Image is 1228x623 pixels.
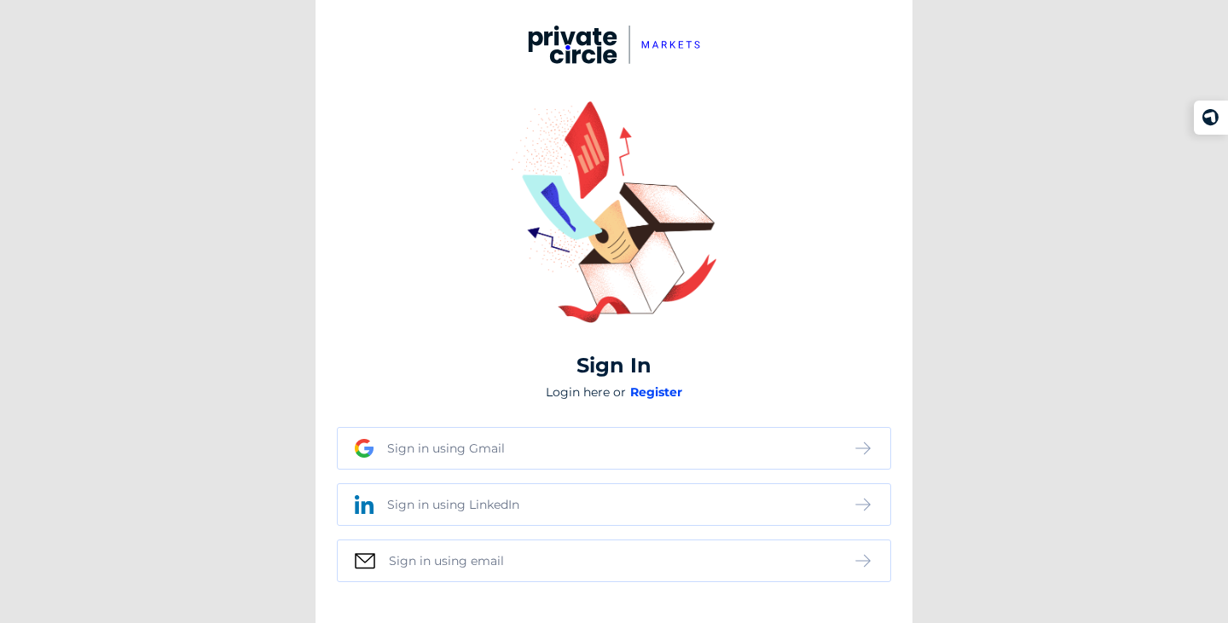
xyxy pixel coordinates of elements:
[387,497,519,512] div: Sign in using LinkedIn
[853,438,873,459] img: arrow-left.png
[520,26,708,64] img: pc-markets-logo.svg
[576,353,652,378] div: Sign In
[512,101,716,323] img: sign-in.png
[355,553,375,569] img: basic-mail.png
[630,384,682,400] span: Register
[389,553,504,568] div: Sign in using email
[355,439,374,458] img: google.png
[355,495,374,514] img: linked-in.png
[853,551,873,571] img: arrow-left.png
[546,384,626,400] span: Login here or
[387,441,505,456] div: Sign in using Gmail
[853,494,873,515] img: arrow-left.png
